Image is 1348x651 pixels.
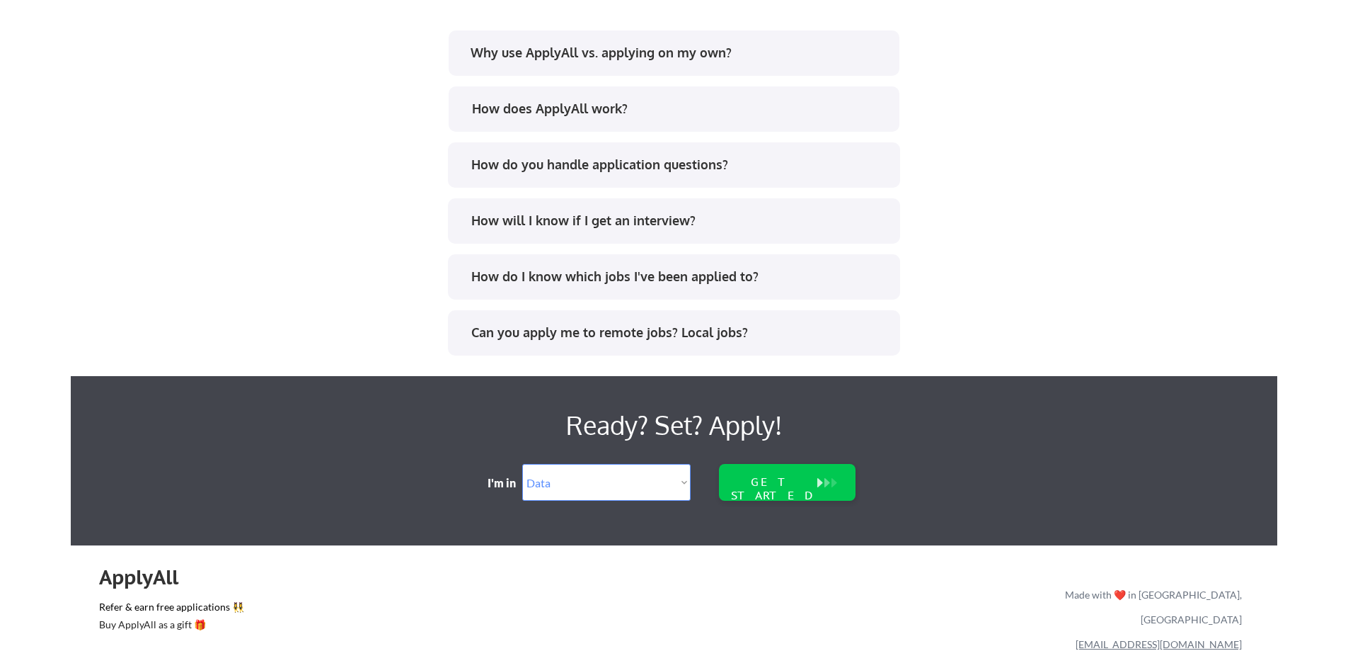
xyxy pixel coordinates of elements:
[472,100,887,118] div: How does ApplyAll work?
[488,475,526,491] div: I'm in
[1076,638,1242,650] a: [EMAIL_ADDRESS][DOMAIN_NAME]
[99,602,769,617] a: Refer & earn free applications 👯‍♀️
[471,44,886,62] div: Why use ApplyAll vs. applying on my own?
[471,156,887,174] div: How do you handle application questions?
[471,212,887,230] div: How will I know if I get an interview?
[471,324,887,341] div: Can you apply me to remote jobs? Local jobs?
[99,565,195,589] div: ApplyAll
[728,475,819,502] div: GET STARTED
[99,620,241,630] div: Buy ApplyAll as a gift 🎁
[1059,582,1242,632] div: Made with ❤️ in [GEOGRAPHIC_DATA], [GEOGRAPHIC_DATA]
[269,404,1079,446] div: Ready? Set? Apply!
[99,617,241,635] a: Buy ApplyAll as a gift 🎁
[471,268,887,285] div: How do I know which jobs I've been applied to?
